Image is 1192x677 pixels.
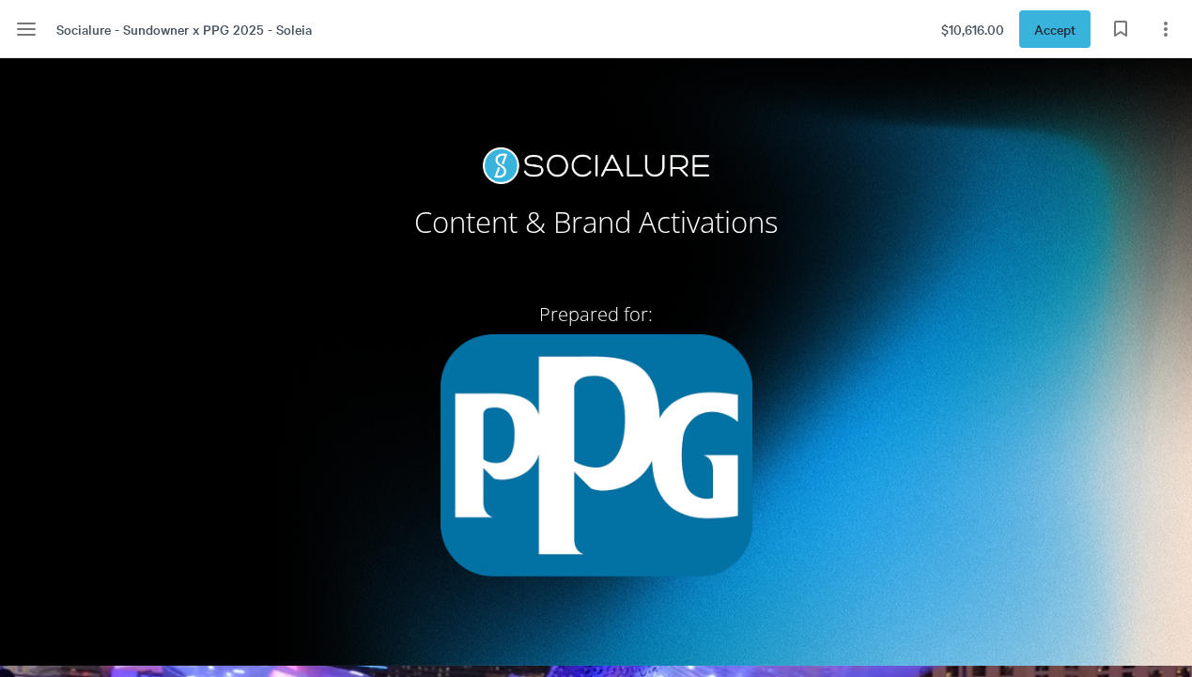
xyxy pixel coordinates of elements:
button: Page options [1147,10,1184,48]
span: Accept [1034,19,1076,39]
h2: Content & Brand Activations [218,184,974,253]
button: Accept [1019,10,1091,48]
span: $10,616.00 [941,19,1004,39]
img: ozqhR0JDEw7VX9owerG_lp_gGVSdLUrAQSWNBA.png [483,147,709,184]
button: Menu [8,10,45,48]
span: Socialure - Sundowner x PPG 2025 - Soleia [56,19,312,39]
h2: Prepared for: [218,290,974,334]
img: M71kUzr7ubDafUdJapsUqAvF0o3QdNEJjUOdRQ.png [441,334,752,577]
